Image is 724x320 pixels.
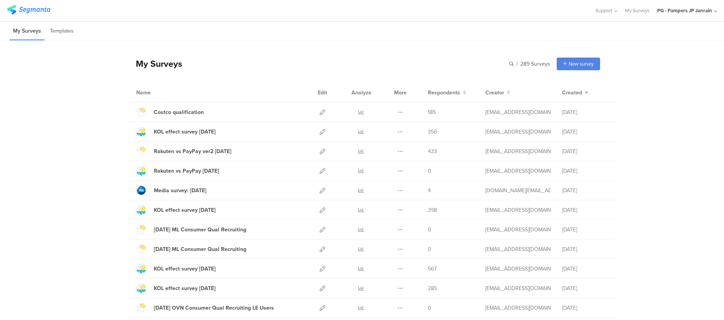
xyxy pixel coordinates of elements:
[485,128,551,136] div: oki.y.2@pg.com
[562,167,608,175] div: [DATE]
[428,304,431,312] span: 0
[569,60,594,68] span: New survey
[428,108,436,116] span: 185
[562,186,608,195] div: [DATE]
[562,108,608,116] div: [DATE]
[485,304,551,312] div: makimura.n@pg.com
[562,147,608,155] div: [DATE]
[136,224,246,234] a: [DATE] ML Consumer Qual Recruiting
[154,245,246,253] div: Jul'25 ML Consumer Qual Recruiting
[485,226,551,234] div: oki.y.2@pg.com
[154,128,216,136] div: KOL effect survey Sep 25
[485,206,551,214] div: oki.y.2@pg.com
[485,265,551,273] div: saito.s.2@pg.com
[428,206,437,214] span: 398
[562,265,608,273] div: [DATE]
[562,206,608,214] div: [DATE]
[428,226,431,234] span: 0
[46,22,77,40] li: Templates
[562,89,588,97] button: Created
[428,186,431,195] span: 4
[136,89,182,97] div: Name
[485,108,551,116] div: saito.s.2@pg.com
[595,7,612,14] span: Support
[128,57,182,70] div: My Surveys
[428,128,437,136] span: 356
[515,60,519,68] span: |
[136,205,216,215] a: KOL effect survey [DATE]
[520,60,550,68] span: 289 Surveys
[485,167,551,175] div: saito.s.2@pg.com
[154,304,274,312] div: Jun'25 OVN Consumer Qual Recruiting LE Users
[314,83,331,102] div: Edit
[136,166,219,176] a: Rakuten vs PayPay [DATE]
[485,89,510,97] button: Creator
[7,5,50,15] img: segmanta logo
[485,147,551,155] div: saito.s.2@pg.com
[485,284,551,292] div: oki.y.2@pg.com
[154,147,231,155] div: Rakuten vs PayPay ver2 Aug25
[136,127,216,137] a: KOL effect survey [DATE]
[562,245,608,253] div: [DATE]
[562,284,608,292] div: [DATE]
[392,83,409,102] div: More
[350,83,373,102] div: Analyze
[136,185,206,195] a: Media survey: [DATE]
[10,22,45,40] li: My Surveys
[485,245,551,253] div: makimura.n@pg.com
[136,244,246,254] a: [DATE] ML Consumer Qual Recruiting
[485,89,504,97] span: Creator
[154,108,204,116] div: Costco qualification
[428,89,466,97] button: Respondents
[154,284,216,292] div: KOL effect survey Jun 25
[154,265,216,273] div: KOL effect survey Jul 25
[136,146,231,156] a: Rakuten vs PayPay ver2 [DATE]
[562,226,608,234] div: [DATE]
[562,304,608,312] div: [DATE]
[136,107,204,117] a: Costco qualification
[154,226,246,234] div: Aug'25 ML Consumer Qual Recruiting
[562,89,582,97] span: Created
[657,7,712,14] div: PG - Pampers JP Janrain
[136,264,216,274] a: KOL effect survey [DATE]
[136,303,274,313] a: [DATE] OVN Consumer Qual Recruiting LE Users
[428,147,437,155] span: 433
[136,283,216,293] a: KOL effect survey [DATE]
[428,265,437,273] span: 567
[562,128,608,136] div: [DATE]
[428,284,437,292] span: 285
[485,186,551,195] div: pang.jp@pg.com
[154,186,206,195] div: Media survey: Sep'25
[428,89,460,97] span: Respondents
[154,206,216,214] div: KOL effect survey Aug 25
[428,167,431,175] span: 0
[428,245,431,253] span: 0
[154,167,219,175] div: Rakuten vs PayPay Aug25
